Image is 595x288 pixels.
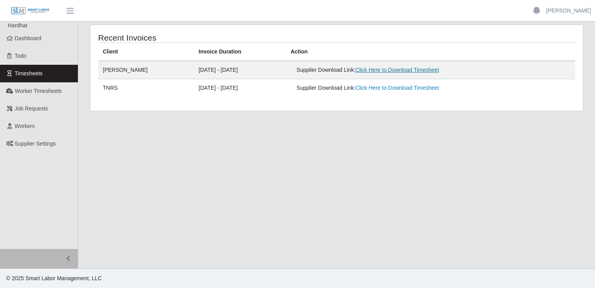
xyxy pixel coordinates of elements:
span: Todo [15,53,26,59]
th: Invoice Duration [194,43,286,61]
th: Action [286,43,575,61]
span: Supplier Settings [15,140,56,147]
span: Dashboard [15,35,42,41]
a: Click Here to Download Timesheet [356,85,439,91]
a: [PERSON_NAME] [546,7,591,15]
span: Job Requests [15,105,48,112]
div: Supplier Download Link: [297,66,472,74]
td: [PERSON_NAME] [98,61,194,79]
span: Hardhat [8,22,27,28]
div: Supplier Download Link: [297,84,472,92]
span: Workers [15,123,35,129]
span: © 2025 Smart Labor Management, LLC [6,275,102,281]
td: TNRS [98,79,194,97]
h4: Recent Invoices [98,33,290,43]
span: Worker Timesheets [15,88,62,94]
span: Timesheets [15,70,43,76]
a: Click Here to Download Timesheet [356,67,439,73]
td: [DATE] - [DATE] [194,61,286,79]
td: [DATE] - [DATE] [194,79,286,97]
img: SLM Logo [11,7,50,15]
th: Client [98,43,194,61]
